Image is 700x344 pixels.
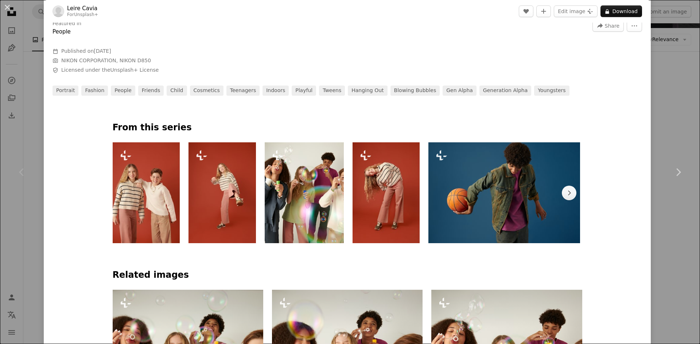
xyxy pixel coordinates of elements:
[348,86,387,96] a: hanging out
[428,189,580,196] a: a man holding a basketball in his right hand
[81,86,108,96] a: fashion
[265,189,344,196] a: a group of people blowing bubbles in the air
[113,142,180,243] img: a boy and a girl posing for a picture
[534,86,569,96] a: youngsters
[443,86,477,96] a: gen alpha
[562,186,576,200] button: scroll list to the right
[605,20,619,31] span: Share
[61,57,151,64] button: NIKON CORPORATION, NIKON D850
[52,86,78,96] a: portrait
[188,142,256,243] img: a woman in a striped shirt and pink pants
[262,86,289,96] a: indoors
[226,86,260,96] a: teenagers
[111,86,135,96] a: people
[167,86,187,96] a: child
[61,67,159,74] span: Licensed under the
[390,86,440,96] a: blowing bubbles
[519,5,533,17] button: Like
[292,86,316,96] a: playful
[627,20,642,32] button: More Actions
[592,20,624,32] button: Share this image
[113,122,582,134] p: From this series
[94,48,111,54] time: February 14, 2024 at 12:45:06 PM GMT+3
[67,12,98,18] div: For
[113,189,180,196] a: a boy and a girl posing for a picture
[52,5,64,17] img: Go to Leire Cavia's profile
[113,269,582,281] h4: Related images
[428,142,580,243] img: a man holding a basketball in his right hand
[74,12,98,17] a: Unsplash+
[110,67,159,73] a: Unsplash+ License
[353,189,420,196] a: a woman in a striped shirt and pink pants
[188,189,256,196] a: a woman in a striped shirt and pink pants
[536,5,551,17] button: Add to Collection
[319,86,345,96] a: tweens
[656,137,700,207] a: Next
[52,20,81,27] h3: Featured in
[138,86,164,96] a: friends
[554,5,598,17] button: Edit image
[190,86,223,96] a: cosmetics
[265,142,344,243] img: a group of people blowing bubbles in the air
[479,86,531,96] a: generation alpha
[353,142,420,243] img: a woman in a striped shirt and pink pants
[67,5,98,12] a: Leire Cavia
[600,5,642,17] button: Download
[61,48,111,54] span: Published on
[52,28,71,35] a: People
